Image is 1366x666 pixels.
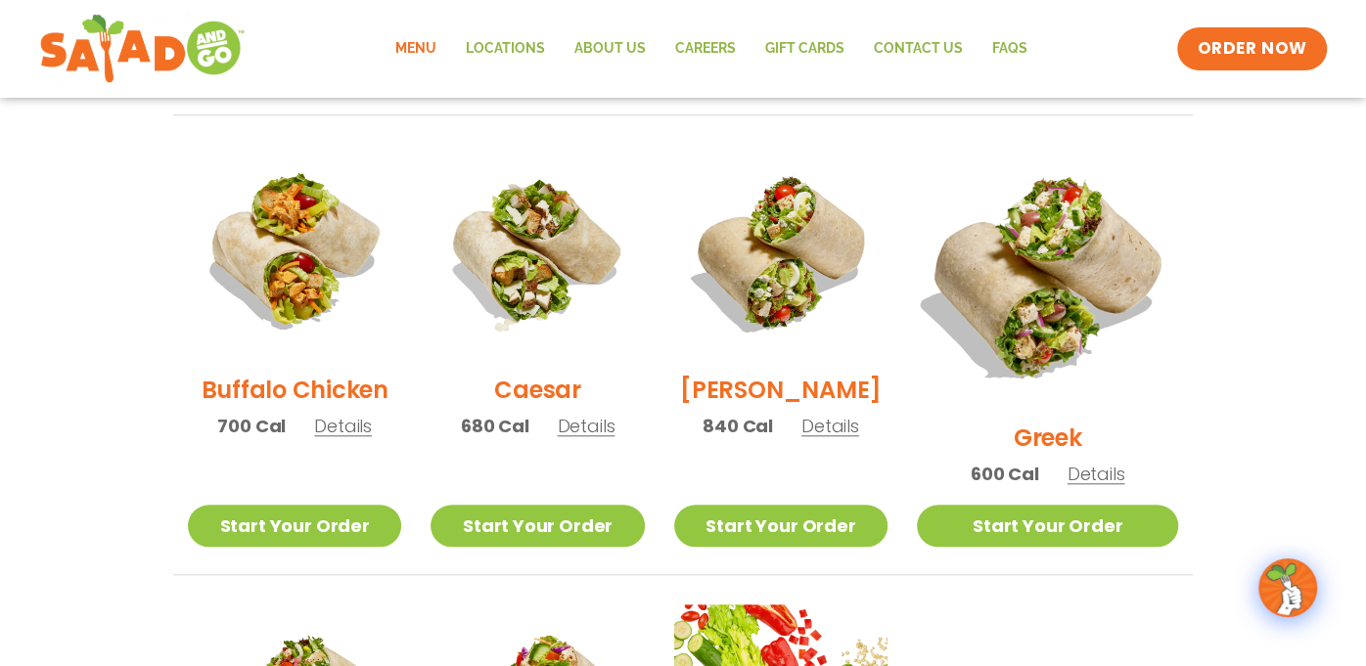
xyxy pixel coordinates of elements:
[1260,560,1315,615] img: wpChatIcon
[381,26,1042,71] nav: Menu
[188,505,401,547] a: Start Your Order
[431,145,644,358] img: Product photo for Caesar Wrap
[451,26,560,71] a: Locations
[1197,37,1306,61] span: ORDER NOW
[751,26,859,71] a: GIFT CARDS
[381,26,451,71] a: Menu
[894,122,1201,428] img: Product photo for Greek Wrap
[1014,421,1082,455] h2: Greek
[39,10,246,88] img: new-SAG-logo-768×292
[978,26,1042,71] a: FAQs
[680,373,882,407] h2: [PERSON_NAME]
[1068,462,1125,486] span: Details
[917,505,1178,547] a: Start Your Order
[314,414,372,438] span: Details
[674,505,888,547] a: Start Your Order
[494,373,581,407] h2: Caesar
[201,373,387,407] h2: Buffalo Chicken
[558,414,615,438] span: Details
[674,145,888,358] img: Product photo for Cobb Wrap
[660,26,751,71] a: Careers
[188,145,401,358] img: Product photo for Buffalo Chicken Wrap
[461,413,529,439] span: 680 Cal
[431,505,644,547] a: Start Your Order
[1177,27,1326,70] a: ORDER NOW
[801,414,859,438] span: Details
[703,413,773,439] span: 840 Cal
[560,26,660,71] a: About Us
[971,461,1039,487] span: 600 Cal
[859,26,978,71] a: Contact Us
[217,413,286,439] span: 700 Cal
